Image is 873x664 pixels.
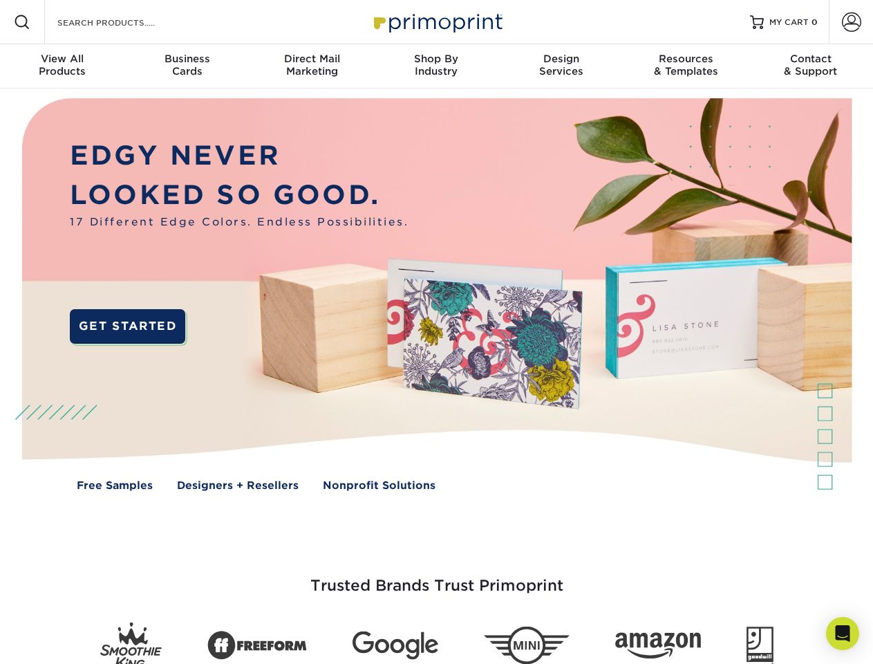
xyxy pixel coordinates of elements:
a: Contact& Support [749,44,873,89]
span: Contact [749,53,873,65]
img: Primoprint [368,7,506,37]
a: Free Samples [77,478,153,494]
div: Services [499,53,623,77]
div: Marketing [250,53,374,77]
span: Shop By [374,53,498,65]
p: LOOKED SO GOOD. [70,176,409,215]
span: Resources [623,53,748,65]
a: DesignServices [499,44,623,89]
div: Industry [374,53,498,77]
a: Designers + Resellers [177,478,299,494]
a: GET STARTED [70,309,185,344]
img: Amazon [615,633,701,659]
div: Cards [124,53,249,77]
a: Resources& Templates [623,44,748,89]
p: EDGY NEVER [70,136,409,176]
img: Google [353,631,438,660]
a: Shop ByIndustry [374,44,498,89]
span: 0 [811,17,818,27]
span: Business [124,53,249,65]
a: Direct MailMarketing [250,44,374,89]
div: & Templates [623,53,748,77]
input: SEARCH PRODUCTS..... [56,14,191,30]
iframe: Google Customer Reviews [3,622,118,659]
span: MY CART [769,17,809,28]
a: BusinessCards [124,44,249,89]
span: Design [499,53,623,65]
span: Direct Mail [250,53,374,65]
img: Goodwill [747,627,773,664]
h3: Trusted Brands Trust Primoprint [32,544,841,611]
a: Nonprofit Solutions [323,478,435,494]
span: 17 Different Edge Colors. Endless Possibilities. [70,214,409,230]
div: & Support [749,53,873,77]
div: Open Intercom Messenger [826,617,859,650]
